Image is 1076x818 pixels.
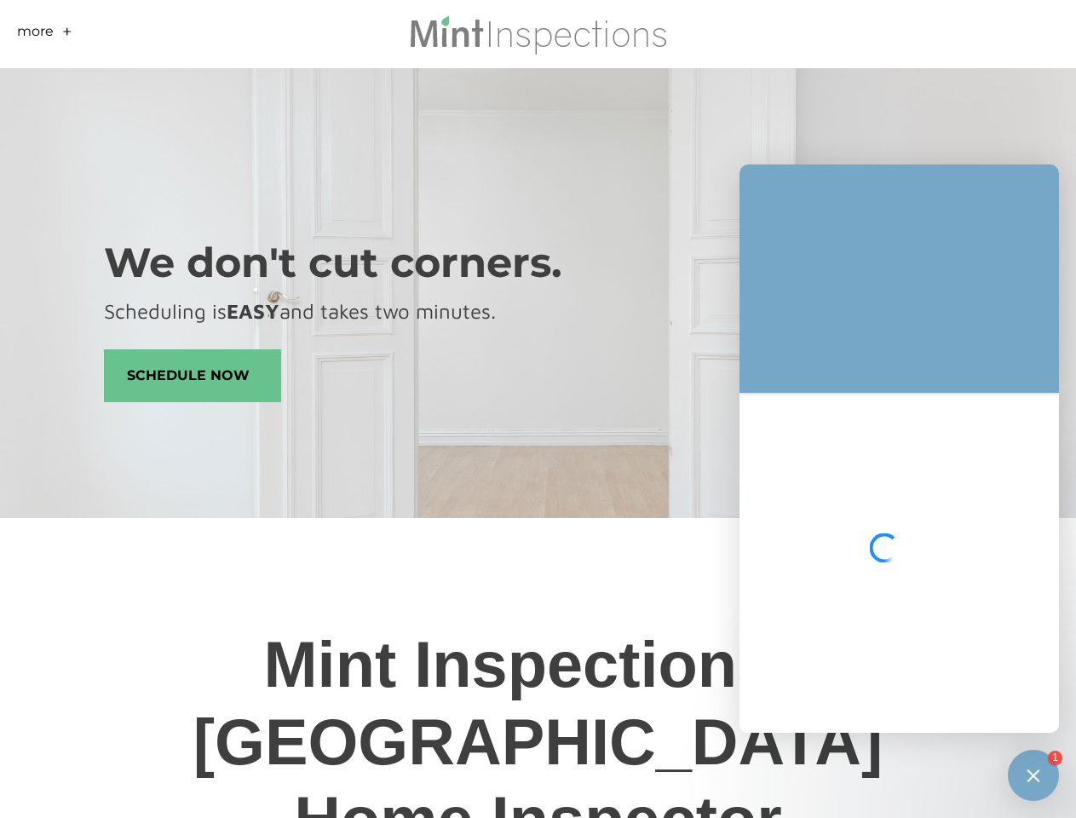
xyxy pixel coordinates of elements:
font: Scheduling is and takes two minutes. [104,299,496,323]
strong: EASY [227,299,279,323]
a: More [17,21,54,48]
img: Mint Inspections [408,14,668,55]
a: schedule now [104,349,281,402]
span: schedule now [105,350,280,401]
font: We don't cut corners. [104,238,562,287]
div: 1 [1048,751,1062,765]
a: + [62,21,72,48]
